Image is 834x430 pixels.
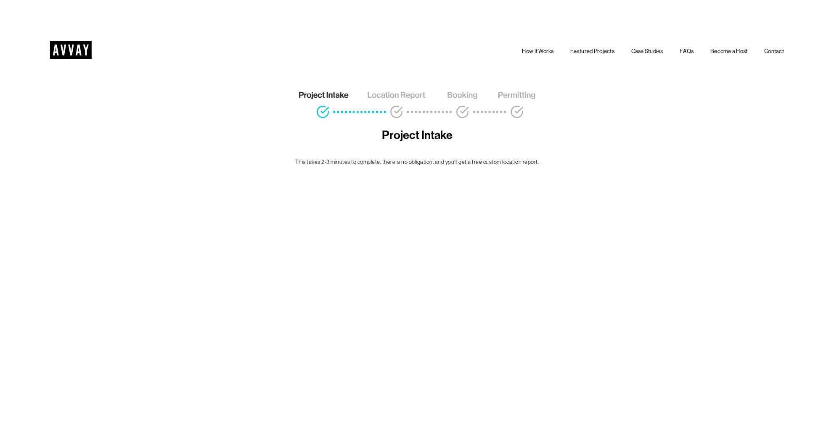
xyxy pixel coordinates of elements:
[50,41,92,59] img: AVVAY - The First Nationwide Location Scouting Co.
[680,47,694,56] a: FAQs
[522,47,553,56] a: How It Works
[235,158,599,166] p: This takes 2-3 minutes to complete, there is no obligation, and you’ll get a free custom location...
[570,47,614,56] a: Featured Projects
[631,47,663,56] a: Case Studies
[710,47,747,56] a: Become a Host
[764,47,784,56] a: Contact
[235,128,599,142] h4: Project Intake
